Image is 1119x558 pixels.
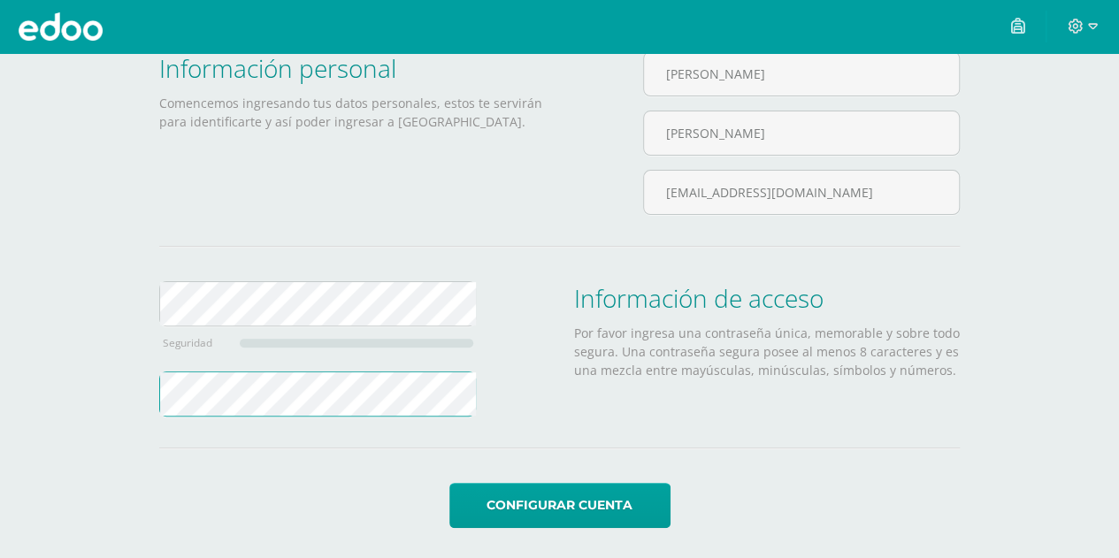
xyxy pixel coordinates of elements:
[449,483,671,528] button: Configurar cuenta
[644,52,959,96] input: Nombre
[163,335,241,349] div: Seguridad
[644,111,959,155] input: Apellidos
[573,281,960,315] h2: Información de acceso
[159,51,546,85] h2: Información personal
[159,94,546,131] p: Comencemos ingresando tus datos personales, estos te servirán para identificarte y así poder ingr...
[644,171,959,214] input: Correo electrónico
[573,324,960,379] p: Por favor ingresa una contraseña única, memorable y sobre todo segura. Una contraseña segura pose...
